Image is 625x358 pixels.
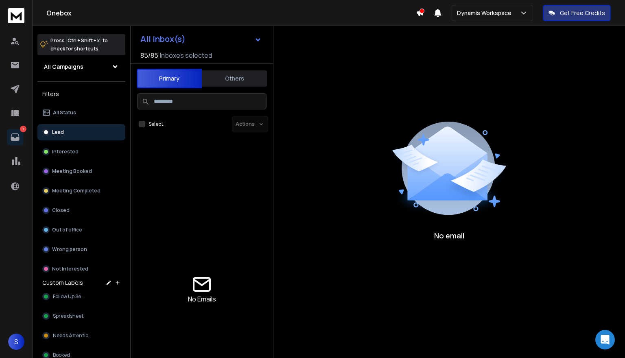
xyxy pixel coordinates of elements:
[434,230,464,241] p: No email
[8,334,24,350] button: S
[8,8,24,23] img: logo
[140,50,158,60] span: 85 / 85
[52,246,87,253] p: Wrong person
[37,88,125,100] h3: Filters
[37,183,125,199] button: Meeting Completed
[37,327,125,344] button: Needs Attention
[52,188,101,194] p: Meeting Completed
[46,8,416,18] h1: Onebox
[188,294,216,304] p: No Emails
[52,148,79,155] p: Interested
[37,241,125,258] button: Wrong person
[53,332,91,339] span: Needs Attention
[37,163,125,179] button: Meeting Booked
[52,168,92,175] p: Meeting Booked
[160,50,212,60] h3: Inboxes selected
[560,9,605,17] p: Get Free Credits
[37,202,125,218] button: Closed
[20,126,26,132] p: 7
[37,105,125,121] button: All Status
[457,9,515,17] p: Dynamis Workspace
[44,63,83,71] h1: All Campaigns
[37,124,125,140] button: Lead
[37,222,125,238] button: Out of office
[52,207,70,214] p: Closed
[66,36,101,45] span: Ctrl + Shift + k
[134,31,268,47] button: All Inbox(s)
[37,308,125,324] button: Spreadsheet
[37,288,125,305] button: Follow Up Sent
[53,293,86,300] span: Follow Up Sent
[37,261,125,277] button: Not Interested
[53,109,76,116] p: All Status
[37,59,125,75] button: All Campaigns
[52,129,64,135] p: Lead
[42,279,83,287] h3: Custom Labels
[50,37,108,53] p: Press to check for shortcuts.
[149,121,163,127] label: Select
[52,266,88,272] p: Not Interested
[37,144,125,160] button: Interested
[52,227,82,233] p: Out of office
[140,35,186,43] h1: All Inbox(s)
[202,70,267,87] button: Others
[543,5,611,21] button: Get Free Credits
[595,330,615,349] div: Open Intercom Messenger
[7,129,23,145] a: 7
[137,69,202,88] button: Primary
[53,313,83,319] span: Spreadsheet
